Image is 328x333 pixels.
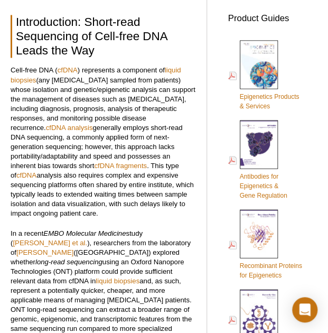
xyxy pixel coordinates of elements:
a: Epigenetics Products& Services [228,39,299,112]
h2: Introduction: Short‐read Sequencing of Cell‐free DNA Leads the Way [11,15,196,58]
a: Recombinant Proteinsfor Epigenetics [228,208,302,281]
span: Antibodies for Epigenetics & Gene Regulation [240,172,287,199]
a: [PERSON_NAME] [16,248,73,256]
div: Open Intercom Messenger [292,297,317,322]
img: Abs_epi_2015_cover_web_70x200 [240,120,278,169]
p: Cell‐free DNA ( ) represents a component of (any [MEDICAL_DATA] sampled from patients) whose isol... [11,66,196,218]
a: cfDNA fragments [94,161,147,169]
a: liquid biopsies [96,276,139,284]
img: Epi_brochure_140604_cover_web_70x200 [240,40,278,89]
span: Recombinant Proteins for Epigenetics [240,262,302,279]
h3: Product Guides [228,8,312,23]
img: Rec_prots_140604_cover_web_70x200 [240,209,278,258]
a: cfDNA [16,171,36,179]
a: cfDNA analysis [46,123,93,131]
a: [PERSON_NAME] et al. [13,238,87,246]
em: long-read sequencing [35,257,102,265]
a: cfDNA [58,66,78,74]
em: EMBO Molecular Medicine [43,229,126,237]
a: Antibodies forEpigenetics &Gene Regulation [228,119,287,201]
span: Epigenetics Products & Services [240,92,299,109]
